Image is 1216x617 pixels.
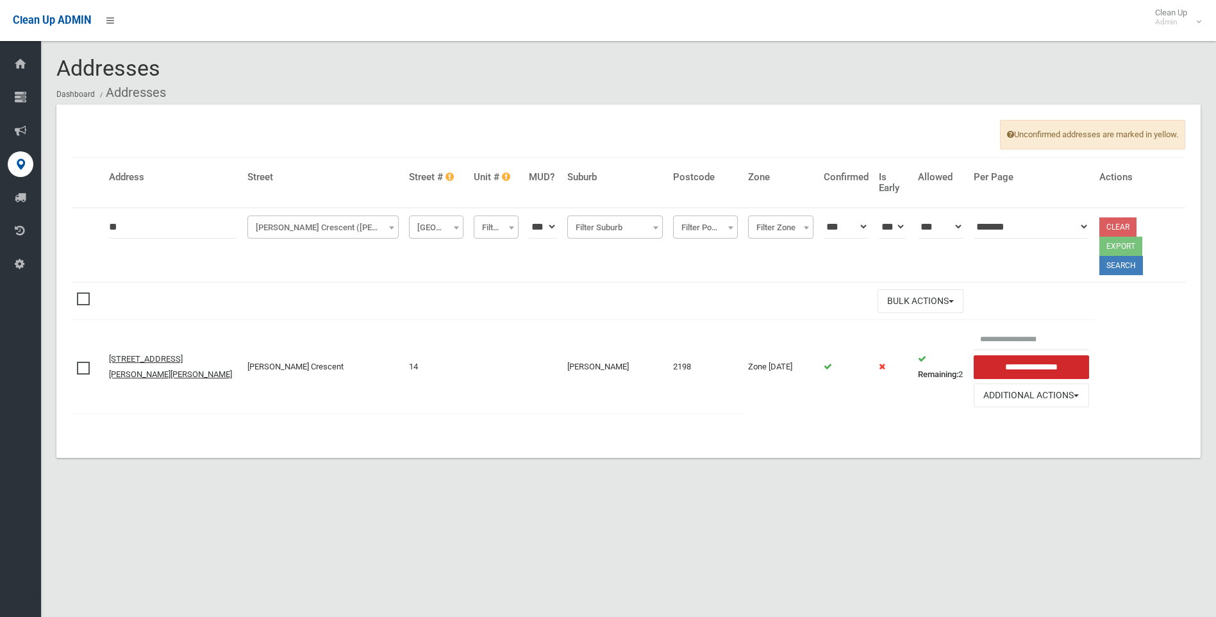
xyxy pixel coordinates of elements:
h4: Zone [748,172,813,183]
td: 14 [404,320,469,414]
span: Filter Unit # [477,219,515,237]
td: [PERSON_NAME] [562,320,668,414]
span: Filter Zone [748,216,813,239]
td: 2 [913,320,969,414]
a: Clear [1099,217,1137,237]
a: Dashboard [56,90,95,99]
td: 2198 [668,320,743,414]
a: [STREET_ADDRESS][PERSON_NAME][PERSON_NAME] [109,354,232,379]
h4: Postcode [673,172,738,183]
span: Filter Unit # [474,216,519,239]
h4: Suburb [567,172,663,183]
button: Additional Actions [974,384,1088,407]
span: Ayres Crescent (GEORGES HALL) [251,219,396,237]
h4: Unit # [474,172,519,183]
li: Addresses [97,81,166,105]
h4: MUD? [529,172,557,183]
span: Filter Suburb [571,219,660,237]
button: Export [1099,237,1142,256]
h4: Address [109,172,237,183]
span: Filter Street # [409,216,463,239]
td: Zone [DATE] [743,320,819,414]
strong: Remaining: [918,369,958,379]
h4: Actions [1099,172,1180,183]
h4: Allowed [918,172,963,183]
button: Bulk Actions [878,289,963,313]
span: Filter Postcode [676,219,735,237]
h4: Per Page [974,172,1088,183]
span: Addresses [56,55,160,81]
span: Clean Up ADMIN [13,14,91,26]
h4: Is Early [879,172,908,193]
span: Filter Zone [751,219,810,237]
button: Search [1099,256,1143,275]
span: Clean Up [1149,8,1200,27]
h4: Street [247,172,399,183]
h4: Confirmed [824,172,869,183]
span: Filter Street # [412,219,460,237]
span: Ayres Crescent (GEORGES HALL) [247,216,399,239]
h4: Street # [409,172,463,183]
span: Filter Postcode [673,216,738,239]
span: Filter Suburb [567,216,663,239]
span: Unconfirmed addresses are marked in yellow. [1000,120,1185,149]
small: Admin [1155,17,1187,27]
td: [PERSON_NAME] Crescent [242,320,404,414]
